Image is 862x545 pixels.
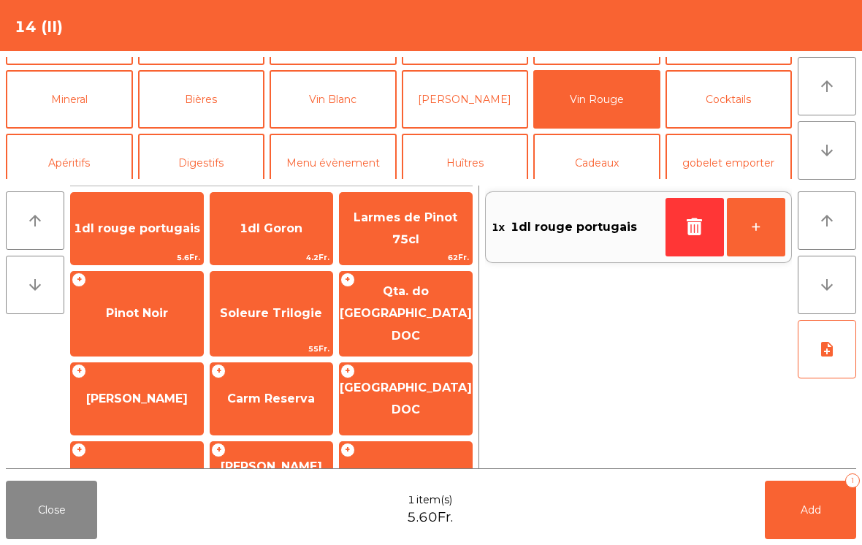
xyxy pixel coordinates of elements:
[533,134,660,192] button: Cadeaux
[211,443,226,457] span: +
[6,70,133,129] button: Mineral
[402,70,529,129] button: [PERSON_NAME]
[402,134,529,192] button: Huîtres
[801,503,821,517] span: Add
[74,221,200,235] span: 1dl rouge portugais
[220,306,322,320] span: Soleure Trilogie
[492,216,505,238] span: 1x
[210,342,332,356] span: 55Fr.
[407,508,453,527] span: 5.60Fr.
[818,340,836,358] i: note_add
[6,256,64,314] button: arrow_downward
[26,276,44,294] i: arrow_downward
[408,492,415,508] span: 1
[798,57,856,115] button: arrow_upward
[86,392,188,405] span: [PERSON_NAME]
[340,284,472,343] span: Qta. do [GEOGRAPHIC_DATA] DOC
[26,212,44,229] i: arrow_upward
[798,121,856,180] button: arrow_downward
[818,77,836,95] i: arrow_upward
[6,134,133,192] button: Apéritifs
[511,216,637,238] span: 1dl rouge portugais
[340,443,355,457] span: +
[665,134,793,192] button: gobelet emporter
[340,381,472,416] span: [GEOGRAPHIC_DATA] DOC
[72,272,86,287] span: +
[818,212,836,229] i: arrow_upward
[270,134,397,192] button: Menu évènement
[72,443,86,457] span: +
[340,364,355,378] span: +
[221,460,322,495] span: [PERSON_NAME] reserva DOC
[15,16,63,38] h4: 14 (II)
[6,191,64,250] button: arrow_upward
[72,364,86,378] span: +
[106,306,168,320] span: Pinot Noir
[71,251,203,264] span: 5.6Fr.
[138,70,265,129] button: Bières
[798,191,856,250] button: arrow_upward
[533,70,660,129] button: Vin Rouge
[727,198,785,256] button: +
[416,492,452,508] span: item(s)
[270,70,397,129] button: Vin Blanc
[240,221,302,235] span: 1dl Goron
[354,210,457,246] span: Larmes de Pinot 75cl
[340,251,472,264] span: 62Fr.
[798,256,856,314] button: arrow_downward
[227,392,315,405] span: Carm Reserva
[818,142,836,159] i: arrow_downward
[818,276,836,294] i: arrow_downward
[210,251,332,264] span: 4.2Fr.
[845,473,860,488] div: 1
[665,70,793,129] button: Cocktails
[211,364,226,378] span: +
[340,272,355,287] span: +
[6,481,97,539] button: Close
[765,481,856,539] button: Add1
[798,320,856,378] button: note_add
[138,134,265,192] button: Digestifs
